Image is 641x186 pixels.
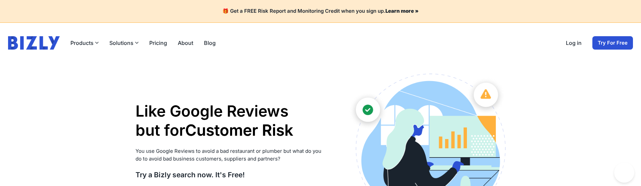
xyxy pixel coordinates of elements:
button: Products [70,39,99,47]
a: Try For Free [592,36,633,50]
h3: Try a Bizly search now. It's Free! [136,170,328,179]
h1: Like Google Reviews but for [136,102,328,140]
button: Solutions [109,39,139,47]
p: You use Google Reviews to avoid a bad restaurant or plumber but what do you do to avoid bad busin... [136,147,328,163]
a: About [178,39,193,47]
a: Learn more » [385,8,419,14]
li: Supplier Risk [185,124,293,143]
iframe: Toggle Customer Support [614,163,634,183]
a: Pricing [149,39,167,47]
h4: 🎁 Get a FREE Risk Report and Monitoring Credit when you sign up. [8,8,633,14]
a: Blog [204,39,216,47]
a: Log in [566,39,582,47]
